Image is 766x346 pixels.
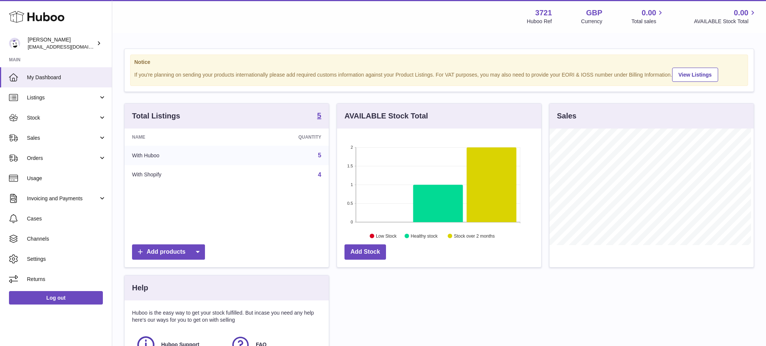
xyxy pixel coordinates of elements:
div: Currency [581,18,603,25]
th: Quantity [235,129,329,146]
a: 4 [318,172,321,178]
text: 1.5 [347,164,353,168]
span: Usage [27,175,106,182]
a: 5 [317,112,321,121]
a: View Listings [672,68,718,82]
h3: Total Listings [132,111,180,121]
span: Sales [27,135,98,142]
span: Cases [27,215,106,222]
div: [PERSON_NAME] [28,36,95,50]
span: AVAILABLE Stock Total [694,18,757,25]
span: Total sales [631,18,665,25]
span: Invoicing and Payments [27,195,98,202]
div: Huboo Ref [527,18,552,25]
a: Add products [132,244,205,260]
span: Orders [27,155,98,162]
span: 0.00 [642,8,656,18]
h3: Help [132,283,148,293]
th: Name [125,129,235,146]
a: Log out [9,291,103,305]
text: 1 [350,182,353,187]
text: Stock over 2 months [454,234,494,239]
strong: Notice [134,59,744,66]
span: Listings [27,94,98,101]
text: Low Stock [376,234,397,239]
span: 0.00 [734,8,748,18]
img: internalAdmin-3721@internal.huboo.com [9,38,20,49]
td: With Shopify [125,165,235,185]
span: Returns [27,276,106,283]
a: 0.00 Total sales [631,8,665,25]
a: Add Stock [344,244,386,260]
strong: 3721 [535,8,552,18]
strong: GBP [586,8,602,18]
div: If you're planning on sending your products internationally please add required customs informati... [134,67,744,82]
h3: AVAILABLE Stock Total [344,111,428,121]
span: Stock [27,114,98,121]
text: 0.5 [347,201,353,206]
span: My Dashboard [27,74,106,81]
strong: 5 [317,112,321,119]
span: [EMAIL_ADDRESS][DOMAIN_NAME] [28,44,110,50]
text: 0 [350,220,353,224]
p: Huboo is the easy way to get your stock fulfilled. But incase you need any help here's our ways f... [132,309,321,324]
text: Healthy stock [411,234,438,239]
h3: Sales [557,111,576,121]
a: 5 [318,152,321,158]
td: With Huboo [125,146,235,165]
a: 0.00 AVAILABLE Stock Total [694,8,757,25]
text: 2 [350,145,353,149]
span: Settings [27,256,106,263]
span: Channels [27,235,106,242]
